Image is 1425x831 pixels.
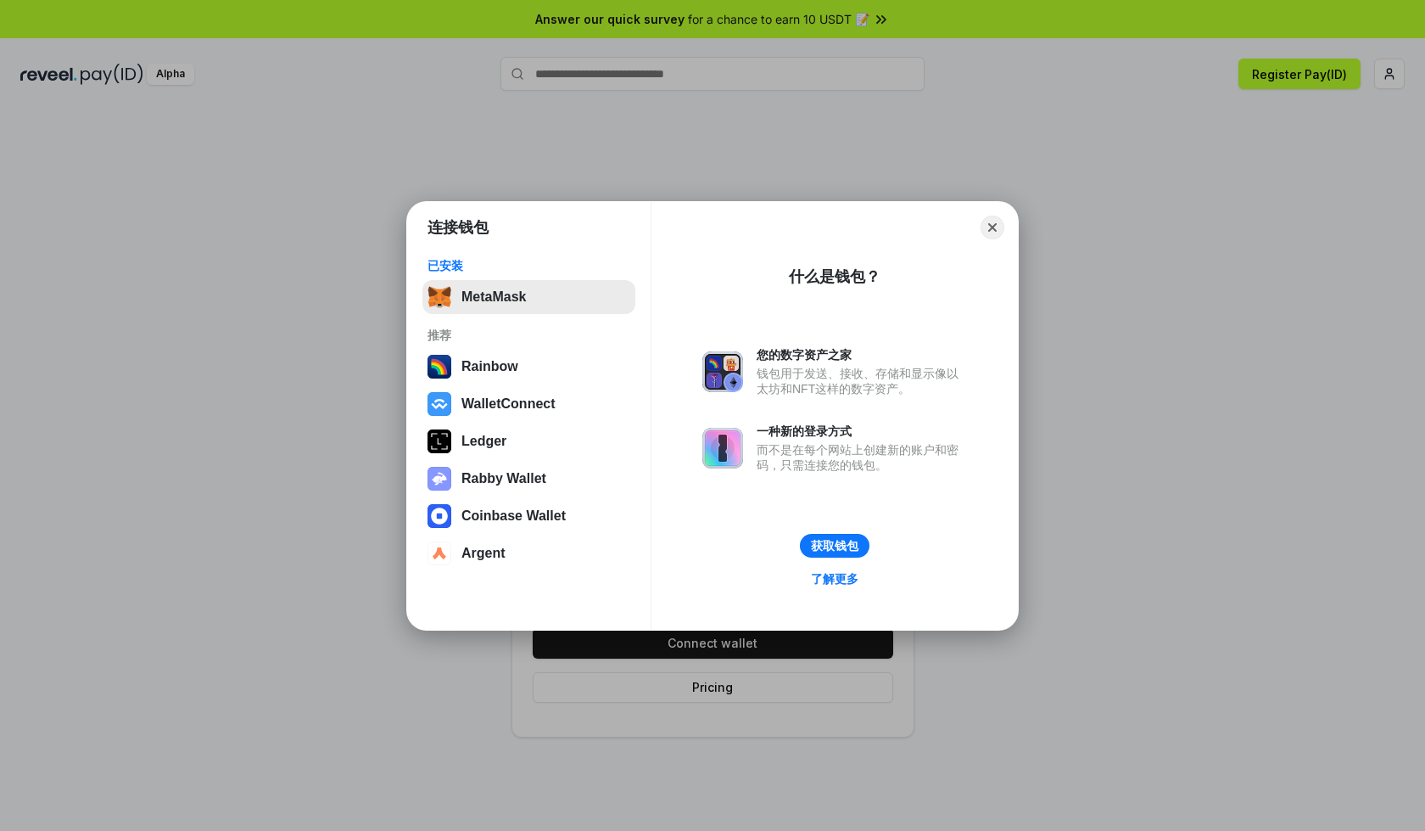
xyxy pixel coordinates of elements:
[427,285,451,309] img: svg+xml,%3Csvg%20fill%3D%22none%22%20height%3D%2233%22%20viewBox%3D%220%200%2035%2033%22%20width%...
[427,258,630,273] div: 已安装
[789,267,880,287] div: 什么是钱包？
[461,546,506,561] div: Argent
[461,471,546,486] div: Rabby Wallet
[427,328,630,343] div: 推荐
[461,434,506,449] div: Ledger
[461,508,566,524] div: Coinbase Wallet
[422,424,635,458] button: Ledger
[422,536,635,570] button: Argent
[422,462,635,496] button: Rabby Wallet
[461,289,526,305] div: MetaMask
[427,467,451,491] img: svg+xml,%3Csvg%20xmlns%3D%22http%3A%2F%2Fwww.w3.org%2F2000%2Fsvg%22%20fill%3D%22none%22%20viewBox...
[422,499,635,533] button: Coinbase Wallet
[757,442,967,473] div: 而不是在每个网站上创建新的账户和密码，只需连接您的钱包。
[702,428,743,469] img: svg+xml,%3Csvg%20xmlns%3D%22http%3A%2F%2Fwww.w3.org%2F2000%2Fsvg%22%20fill%3D%22none%22%20viewBox...
[427,392,451,416] img: svg+xml,%3Csvg%20width%3D%2228%22%20height%3D%2228%22%20viewBox%3D%220%200%2028%2028%22%20fill%3D...
[422,350,635,384] button: Rainbow
[811,538,858,553] div: 获取钱包
[757,347,967,362] div: 您的数字资产之家
[981,216,1004,239] button: Close
[427,430,451,453] img: svg+xml,%3Csvg%20xmlns%3D%22http%3A%2F%2Fwww.w3.org%2F2000%2Fsvg%22%20width%3D%2228%22%20height%3...
[427,542,451,565] img: svg+xml,%3Csvg%20width%3D%2228%22%20height%3D%2228%22%20viewBox%3D%220%200%2028%2028%22%20fill%3D...
[757,366,967,396] div: 钱包用于发送、接收、存储和显示像以太坊和NFT这样的数字资产。
[422,387,635,421] button: WalletConnect
[702,351,743,392] img: svg+xml,%3Csvg%20xmlns%3D%22http%3A%2F%2Fwww.w3.org%2F2000%2Fsvg%22%20fill%3D%22none%22%20viewBox...
[427,504,451,528] img: svg+xml,%3Csvg%20width%3D%2228%22%20height%3D%2228%22%20viewBox%3D%220%200%2028%2028%22%20fill%3D...
[757,424,967,439] div: 一种新的登录方式
[427,355,451,379] img: svg+xml,%3Csvg%20width%3D%22120%22%20height%3D%22120%22%20viewBox%3D%220%200%20120%20120%22%20fil...
[427,217,489,238] h1: 连接钱包
[811,571,858,587] div: 了解更多
[461,396,556,412] div: WalletConnect
[801,568,869,590] a: 了解更多
[422,280,635,314] button: MetaMask
[800,534,869,558] button: 获取钱包
[461,359,518,374] div: Rainbow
